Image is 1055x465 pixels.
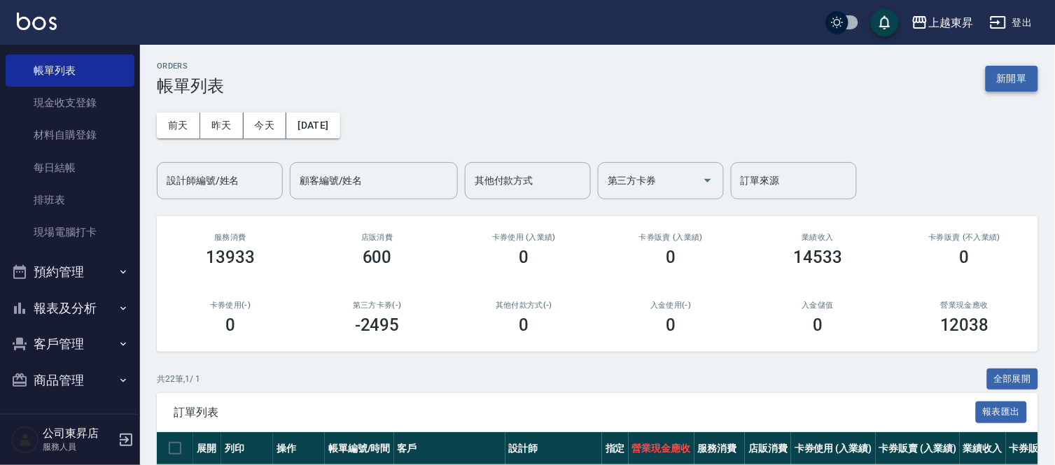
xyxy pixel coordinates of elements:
th: 卡券使用 (入業績) [791,432,876,465]
th: 帳單編號/時間 [325,432,394,465]
h3: 0 [225,315,235,335]
a: 帳單列表 [6,55,134,87]
h3: 600 [363,248,392,267]
p: 共 22 筆, 1 / 1 [157,373,200,385]
button: 客戶管理 [6,326,134,362]
a: 排班表 [6,184,134,216]
div: 上越東昇 [928,14,973,31]
h2: 營業現金應收 [908,301,1021,310]
a: 每日結帳 [6,152,134,184]
a: 現場電腦打卡 [6,216,134,248]
th: 營業現金應收 [629,432,694,465]
th: 展開 [193,432,221,465]
h2: 卡券販賣 (不入業績) [908,233,1021,242]
th: 設計師 [505,432,602,465]
h3: 12038 [940,315,989,335]
h3: 0 [960,248,970,267]
button: 商品管理 [6,362,134,399]
th: 指定 [602,432,629,465]
th: 操作 [273,432,325,465]
h2: 其他付款方式(-) [468,301,581,310]
h3: 0 [813,315,823,335]
h3: -2495 [355,315,400,335]
h2: 第三方卡券(-) [321,301,434,310]
button: 全部展開 [987,369,1039,390]
th: 卡券販賣 (入業績) [876,432,960,465]
a: 報表匯出 [976,405,1028,418]
p: 服務人員 [43,441,114,453]
button: save [871,8,899,36]
h3: 0 [519,248,529,267]
button: 上越東昇 [906,8,979,37]
h2: 店販消費 [321,233,434,242]
button: 今天 [244,113,287,138]
button: 報表及分析 [6,290,134,327]
h3: 帳單列表 [157,76,224,96]
button: 新開單 [986,66,1038,92]
th: 店販消費 [745,432,791,465]
img: Person [11,426,39,454]
h3: 14533 [793,248,842,267]
h2: 卡券使用(-) [174,301,287,310]
h3: 0 [666,248,676,267]
h2: 卡券使用 (入業績) [468,233,581,242]
h3: 0 [519,315,529,335]
h2: 入金儲值 [761,301,874,310]
span: 訂單列表 [174,406,976,420]
button: 登出 [984,10,1038,36]
button: Open [697,169,719,192]
h2: 業績收入 [761,233,874,242]
img: Logo [17,13,57,30]
h2: ORDERS [157,62,224,71]
h2: 卡券販賣 (入業績) [614,233,727,242]
a: 新開單 [986,71,1038,85]
button: 報表匯出 [976,401,1028,423]
th: 業績收入 [960,432,1006,465]
h3: 服務消費 [174,233,287,242]
h2: 入金使用(-) [614,301,727,310]
h3: 13933 [206,248,255,267]
button: 前天 [157,113,200,138]
th: 列印 [221,432,273,465]
button: 預約管理 [6,254,134,290]
th: 服務消費 [694,432,746,465]
th: 客戶 [394,432,505,465]
h5: 公司東昇店 [43,427,114,441]
a: 現金收支登錄 [6,87,134,119]
button: 昨天 [200,113,244,138]
a: 材料自購登錄 [6,119,134,151]
h3: 0 [666,315,676,335]
button: [DATE] [286,113,340,138]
